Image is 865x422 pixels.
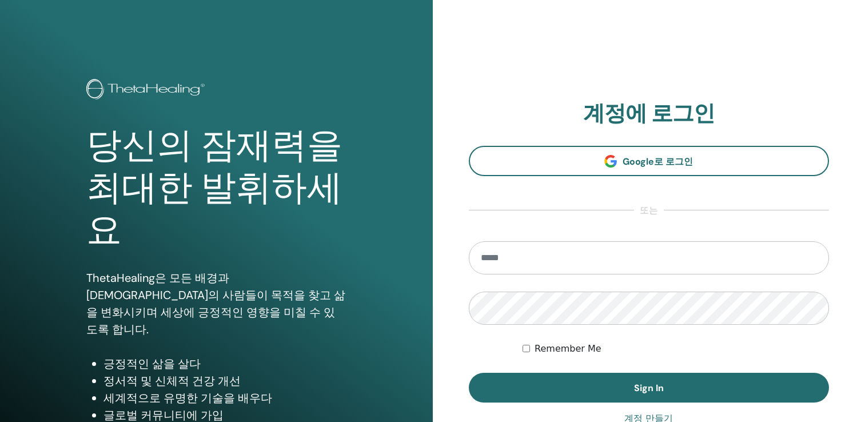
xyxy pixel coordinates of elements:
[86,125,346,252] h1: 당신의 잠재력을 최대한 발휘하세요
[634,204,664,217] span: 또는
[469,373,830,403] button: Sign In
[623,156,693,168] span: Google로 로그인
[634,382,664,394] span: Sign In
[523,342,829,356] div: Keep me authenticated indefinitely or until I manually logout
[103,372,346,389] li: 정서적 및 신체적 건강 개선
[86,269,346,338] p: ThetaHealing은 모든 배경과 [DEMOGRAPHIC_DATA]의 사람들이 목적을 찾고 삶을 변화시키며 세상에 긍정적인 영향을 미칠 수 있도록 합니다.
[535,342,601,356] label: Remember Me
[469,146,830,176] a: Google로 로그인
[103,355,346,372] li: 긍정적인 삶을 살다
[469,101,830,127] h2: 계정에 로그인
[103,389,346,407] li: 세계적으로 유명한 기술을 배우다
